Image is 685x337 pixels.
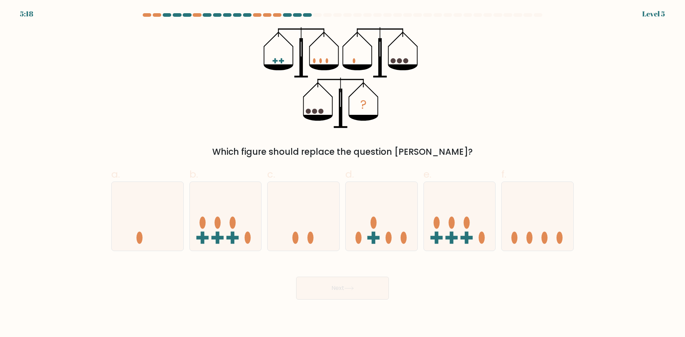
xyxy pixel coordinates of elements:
span: f. [501,167,506,181]
span: a. [111,167,120,181]
span: e. [423,167,431,181]
span: c. [267,167,275,181]
span: d. [345,167,354,181]
button: Next [296,277,389,300]
div: Which figure should replace the question [PERSON_NAME]? [116,145,569,158]
div: 5:18 [20,9,33,19]
span: b. [189,167,198,181]
tspan: ? [360,96,367,113]
div: Level 5 [642,9,665,19]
